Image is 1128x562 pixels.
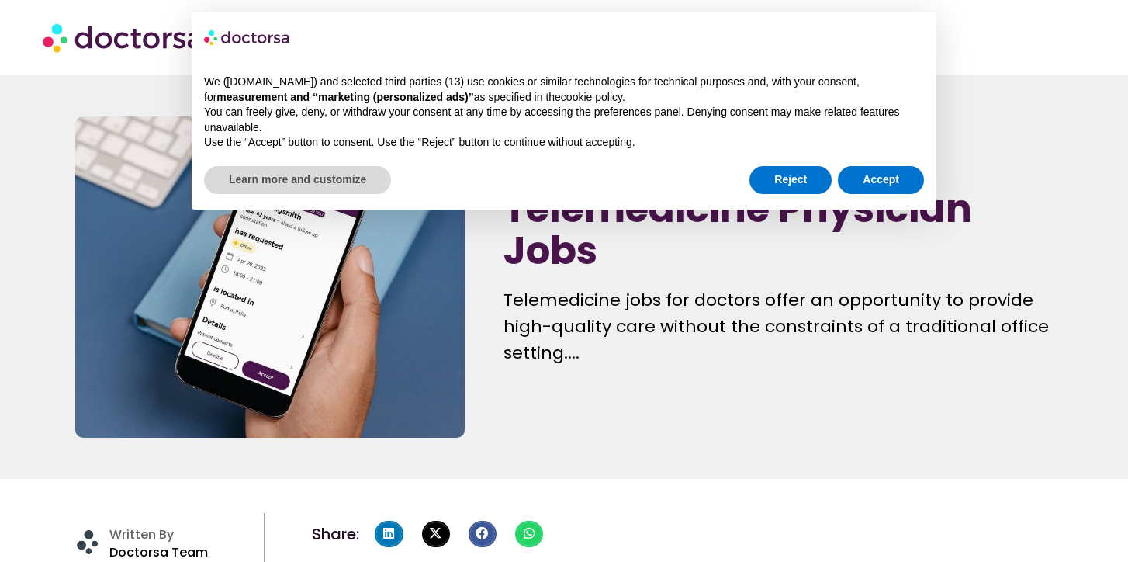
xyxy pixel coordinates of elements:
button: Reject [749,166,832,194]
div: Share on whatsapp [515,521,543,547]
img: telemedicine physician jobs app Doctorsa [75,116,465,438]
h4: Written By [109,527,256,542]
a: cookie policy [561,91,622,103]
strong: measurement and “marketing (personalized ads)” [216,91,473,103]
button: Accept [838,166,924,194]
button: Learn more and customize [204,166,391,194]
div: Share on x-twitter [422,521,450,547]
h1: Telemedicine Physician Jobs [503,188,1052,272]
p: Use the “Accept” button to consent. Use the “Reject” button to continue without accepting. [204,135,924,151]
img: logo [204,25,291,50]
p: You can freely give, deny, or withdraw your consent at any time by accessing the preferences pane... [204,105,924,135]
div: Share on linkedin [375,521,403,547]
div: Share on facebook [469,521,497,547]
p: We ([DOMAIN_NAME]) and selected third parties (13) use cookies or similar technologies for techni... [204,75,924,105]
h4: Share: [312,526,359,542]
div: Telemedicine jobs for doctors offer an opportunity to provide high-quality care without the const... [503,287,1052,366]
